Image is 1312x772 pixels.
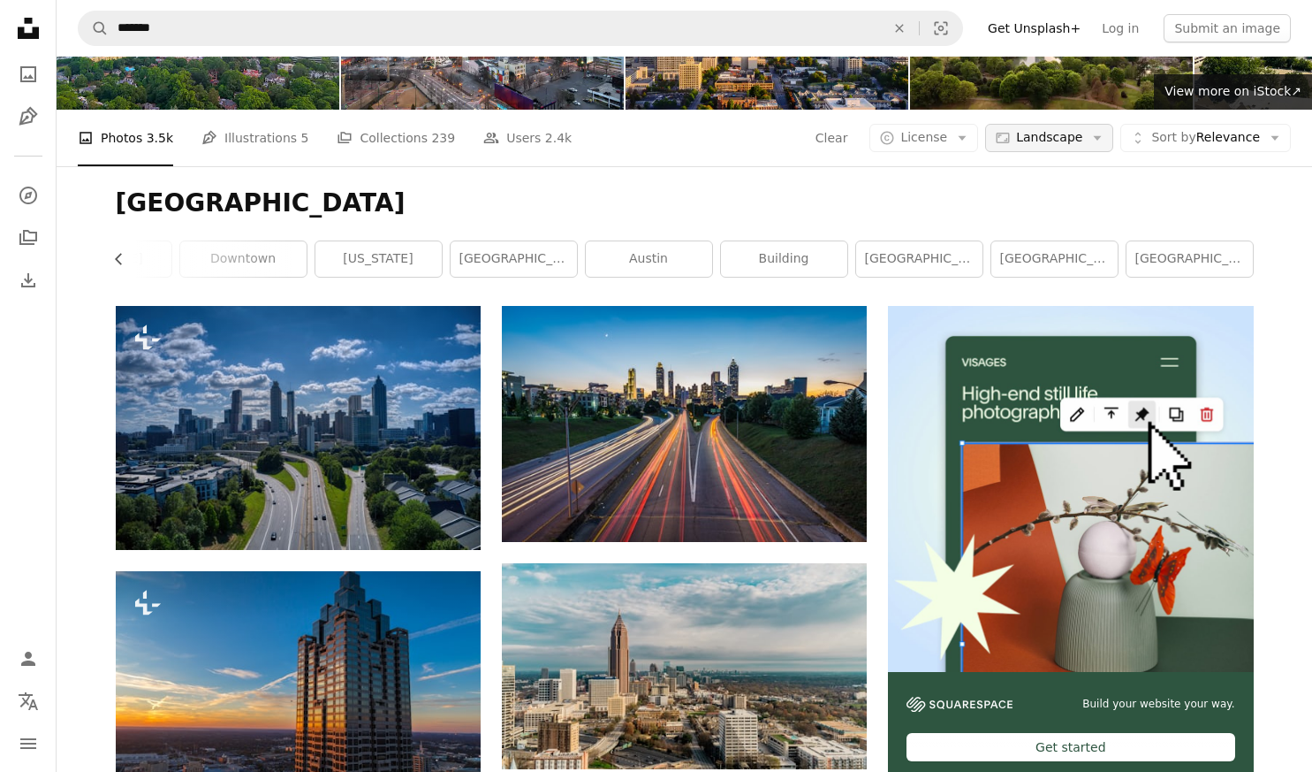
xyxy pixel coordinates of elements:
a: Collections 239 [337,110,455,166]
form: Find visuals sitewide [78,11,963,46]
span: License [900,130,947,144]
img: aerial view of city buildings during daytime [502,563,867,768]
a: [GEOGRAPHIC_DATA] [991,241,1118,277]
a: Log in [1091,14,1149,42]
a: austin [586,241,712,277]
a: building [721,241,847,277]
div: Get started [906,733,1234,761]
a: [GEOGRAPHIC_DATA] [856,241,982,277]
img: file-1723602894256-972c108553a7image [888,306,1253,671]
a: timelapse photo of highway during golden hour [502,416,867,432]
span: Landscape [1016,129,1082,147]
a: Users 2.4k [483,110,572,166]
span: Sort by [1151,130,1195,144]
a: Panoramic aerial view of Atlanta skyline from the Jackson street bridge in downtown Atlanta [116,419,481,435]
button: Submit an image [1164,14,1291,42]
button: scroll list to the left [116,241,135,277]
button: Clear [815,124,849,152]
a: View more on iStock↗ [1154,74,1312,110]
span: Build your website your way. [1082,697,1234,712]
button: License [869,124,978,152]
span: Relevance [1151,129,1260,147]
button: Landscape [985,124,1113,152]
a: downtown [180,241,307,277]
span: 239 [431,128,455,148]
a: Explore [11,178,46,213]
button: Search Unsplash [79,11,109,45]
a: Illustrations 5 [201,110,308,166]
span: 2.4k [545,128,572,148]
a: aerial view of city buildings during daytime [502,658,867,674]
a: A high angle shot of a high-rise building in Atlanta under the beautiful blue sky in the evening [116,684,481,700]
a: Download History [11,263,46,298]
button: Visual search [920,11,962,45]
a: Collections [11,220,46,256]
a: [GEOGRAPHIC_DATA] [1126,241,1253,277]
a: Photos [11,57,46,92]
a: Home — Unsplash [11,11,46,50]
span: View more on iStock ↗ [1164,84,1301,98]
img: timelapse photo of highway during golden hour [502,306,867,542]
span: 5 [301,128,309,148]
button: Language [11,684,46,719]
a: [GEOGRAPHIC_DATA] [451,241,577,277]
button: Sort byRelevance [1120,124,1291,152]
a: Log in / Sign up [11,641,46,676]
button: Clear [880,11,919,45]
img: file-1606177908946-d1eed1cbe4f5image [906,697,1012,712]
h1: [GEOGRAPHIC_DATA] [116,187,1254,219]
img: Panoramic aerial view of Atlanta skyline from the Jackson street bridge in downtown Atlanta [116,306,481,549]
a: Illustrations [11,99,46,134]
button: Menu [11,726,46,761]
a: Get Unsplash+ [977,14,1091,42]
a: [US_STATE] [315,241,442,277]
